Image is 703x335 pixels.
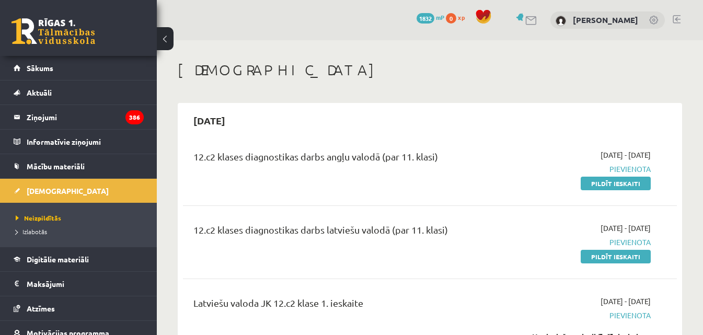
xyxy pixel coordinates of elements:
div: 12.c2 klases diagnostikas darbs latviešu valodā (par 11. klasi) [193,223,493,242]
span: Aktuāli [27,88,52,97]
a: 0 xp [446,13,470,21]
span: 1832 [417,13,434,24]
span: mP [436,13,444,21]
a: Mācību materiāli [14,154,144,178]
span: Pievienota [509,237,651,248]
i: 386 [125,110,144,124]
a: Rīgas 1. Tālmācības vidusskola [11,18,95,44]
span: [DATE] - [DATE] [601,296,651,307]
a: Informatīvie ziņojumi [14,130,144,154]
a: Sākums [14,56,144,80]
span: 0 [446,13,456,24]
a: Pildīt ieskaiti [581,177,651,190]
legend: Ziņojumi [27,105,144,129]
a: [DEMOGRAPHIC_DATA] [14,179,144,203]
img: Dāvis Linards Steķis [556,16,566,26]
span: Digitālie materiāli [27,255,89,264]
span: [DATE] - [DATE] [601,149,651,160]
a: Izlabotās [16,227,146,236]
div: Latviešu valoda JK 12.c2 klase 1. ieskaite [193,296,493,315]
legend: Maksājumi [27,272,144,296]
span: Pievienota [509,310,651,321]
h1: [DEMOGRAPHIC_DATA] [178,61,682,79]
span: [DATE] - [DATE] [601,223,651,234]
a: Neizpildītās [16,213,146,223]
h2: [DATE] [183,108,236,133]
legend: Informatīvie ziņojumi [27,130,144,154]
a: Atzīmes [14,296,144,320]
a: Aktuāli [14,80,144,105]
span: Sākums [27,63,53,73]
a: Pildīt ieskaiti [581,250,651,263]
a: Maksājumi [14,272,144,296]
span: Atzīmes [27,304,55,313]
span: xp [458,13,465,21]
a: Ziņojumi386 [14,105,144,129]
span: Neizpildītās [16,214,61,222]
div: 12.c2 klases diagnostikas darbs angļu valodā (par 11. klasi) [193,149,493,169]
a: [PERSON_NAME] [573,15,638,25]
a: 1832 mP [417,13,444,21]
a: Digitālie materiāli [14,247,144,271]
span: Mācību materiāli [27,161,85,171]
span: Pievienota [509,164,651,175]
span: [DEMOGRAPHIC_DATA] [27,186,109,195]
span: Izlabotās [16,227,47,236]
